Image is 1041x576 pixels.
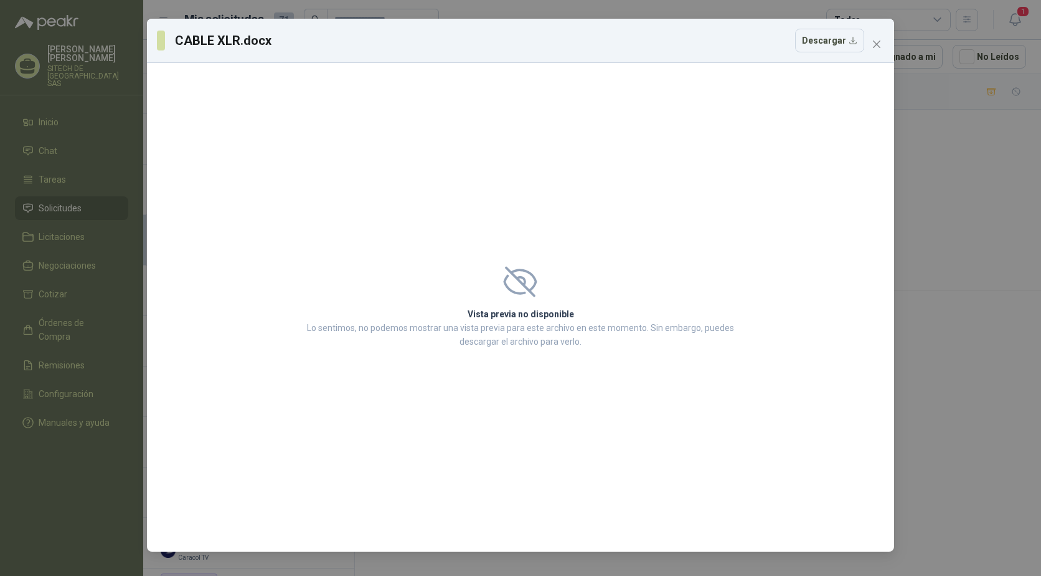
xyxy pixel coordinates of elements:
h2: Vista previa no disponible [303,307,738,321]
button: Close [867,34,887,54]
button: Descargar [795,29,864,52]
h3: CABLE XLR.docx [175,31,273,50]
p: Lo sentimos, no podemos mostrar una vista previa para este archivo en este momento. Sin embargo, ... [303,321,738,348]
span: close [872,39,882,49]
